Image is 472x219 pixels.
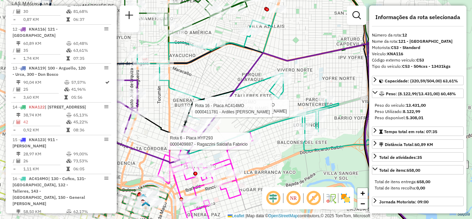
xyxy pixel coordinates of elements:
td: 07:35 [73,55,108,62]
td: 99,00% [73,151,108,157]
td: 42 [23,119,66,125]
td: / [13,8,16,15]
em: Opções [104,27,108,31]
div: Código externo veículo: [372,57,464,63]
i: Tempo total em rota [64,95,68,99]
strong: 13.431,00 [406,103,426,108]
div: Motorista: [372,44,464,51]
i: Distância Total [16,41,21,46]
i: Distância Total [16,152,21,156]
td: 06:05 [73,165,108,172]
a: Tempo total em rota: 07:35 [372,127,464,136]
span: | 130 - Cofico, 131- [GEOGRAPHIC_DATA], 132 - Talleres, 143 - [GEOGRAPHIC_DATA], 150 - General [P... [13,176,86,206]
i: Total de Atividades [16,9,21,14]
div: Peso: (8.122,99/13.431,00) 60,48% [372,99,464,124]
i: % de utilização do peso [66,113,72,117]
td: 0,87 KM [23,16,66,23]
span: AC414MO [29,176,48,181]
span: | [STREET_ADDRESS] [45,104,86,109]
td: 62,17% [73,208,108,215]
span: Peso: (8.122,99/13.431,00) 60,48% [386,91,456,96]
i: % de utilização da cubagem [66,159,72,163]
td: 06:37 [73,16,108,23]
td: 0,92 KM [23,127,66,133]
td: 45,22% [73,119,108,125]
td: 60,48% [73,40,108,47]
span: 15 - [13,137,58,148]
div: Número da rota: [372,32,464,38]
em: Opções [104,176,108,180]
div: Total de itens: [379,167,420,173]
i: % de utilização da cubagem [66,120,72,124]
td: 05:56 [71,94,105,101]
strong: C53 [416,57,424,63]
strong: 12 [402,32,407,38]
span: KNA122 [29,104,45,109]
strong: KNA116 [387,51,403,56]
i: Distância Total [16,113,21,117]
span: + [360,189,365,197]
td: 3,60 KM [23,94,64,101]
td: 35 [23,47,66,54]
i: Distância Total [16,210,21,214]
span: Ocultar NR [285,190,302,206]
span: KNA123 [29,137,45,142]
span: Tempo total em rota: 07:35 [384,129,437,134]
i: Total de Atividades [16,48,21,52]
td: / [13,86,16,93]
i: % de utilização da cubagem [66,9,72,14]
i: Tempo total em rota [66,17,70,22]
div: Peso disponível: [375,115,461,121]
td: 73,53% [73,157,108,164]
i: % de utilização do peso [64,80,70,84]
i: Tempo total em rota [66,167,70,171]
td: 63,61% [73,47,108,54]
td: 57,57% [71,79,105,86]
em: Opções [104,66,108,70]
div: Nome da rota: [372,38,464,44]
i: % de utilização do peso [66,210,72,214]
a: Jornada Motorista: 09:00 [372,197,464,206]
i: % de utilização do peso [66,41,72,46]
i: Rota otimizada [105,80,109,84]
td: / [13,119,16,125]
i: % de utilização do peso [66,152,72,156]
strong: 658,00 [417,179,430,184]
span: 14 - [13,104,86,109]
span: − [360,199,365,208]
i: % de utilização da cubagem [66,48,72,52]
td: 1,11 KM [23,165,66,172]
strong: C53 - Standard [391,45,420,50]
td: = [13,55,16,62]
strong: 35 [417,155,422,160]
img: Exibir/Ocultar setores [340,193,351,204]
h4: Informações da rota selecionada [372,14,464,21]
div: Total de itens:658,00 [372,176,464,194]
td: = [13,127,16,133]
i: Tempo total em rota [66,56,70,60]
i: Total de Atividades [16,87,21,91]
span: 60,89 KM [415,142,433,147]
img: Fluxo de ruas [325,193,336,204]
div: Total de itens entrega: [375,179,461,185]
a: Total de itens:658,00 [372,165,464,175]
td: 65,13% [73,112,108,119]
a: Peso: (8.122,99/13.431,00) 60,48% [372,89,464,98]
td: 08:36 [73,127,108,133]
div: Jornada Motorista: 09:00 [379,199,429,205]
a: OpenStreetMap [268,213,298,218]
td: = [13,94,16,101]
a: Capacidade: (320,59/504,00) 63,61% [372,76,464,85]
a: Leaflet [228,213,244,218]
i: Distância Total [16,80,21,84]
em: Opções [104,105,108,109]
i: Tempo total em rota [66,128,70,132]
i: Total de Atividades [16,120,21,124]
div: Total de itens recolha: [375,185,461,191]
td: 90,04 KM [23,79,64,86]
span: Ocultar deslocamento [265,190,282,206]
div: Veículo: [372,51,464,57]
em: Opções [104,137,108,141]
td: 38,74 KM [23,112,66,119]
span: KNA119 [29,65,45,71]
